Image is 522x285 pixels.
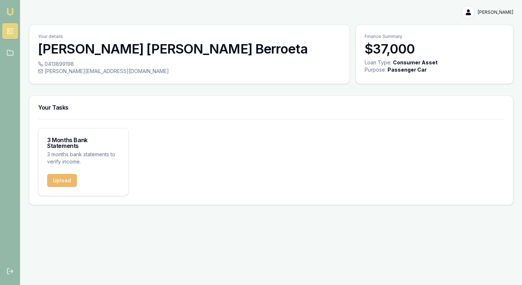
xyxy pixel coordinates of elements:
[478,9,513,15] span: [PERSON_NAME]
[47,137,120,149] h3: 3 Months Bank Statements
[47,151,120,165] p: 3 months bank statements to verify income.
[365,34,504,39] p: Finance Summary
[45,60,74,68] span: 0413899198
[6,7,14,16] img: emu-icon-u.png
[38,42,341,56] h3: [PERSON_NAME] [PERSON_NAME] Berroeta
[393,59,438,66] div: Consumer Asset
[365,59,391,66] div: Loan Type:
[388,66,427,73] div: Passenger Car
[47,174,77,187] button: Upload
[365,42,504,56] h3: $37,000
[365,66,386,73] div: Purpose:
[38,34,341,39] p: Your details
[38,105,504,110] h3: Your Tasks
[45,68,169,75] span: [PERSON_NAME][EMAIL_ADDRESS][DOMAIN_NAME]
